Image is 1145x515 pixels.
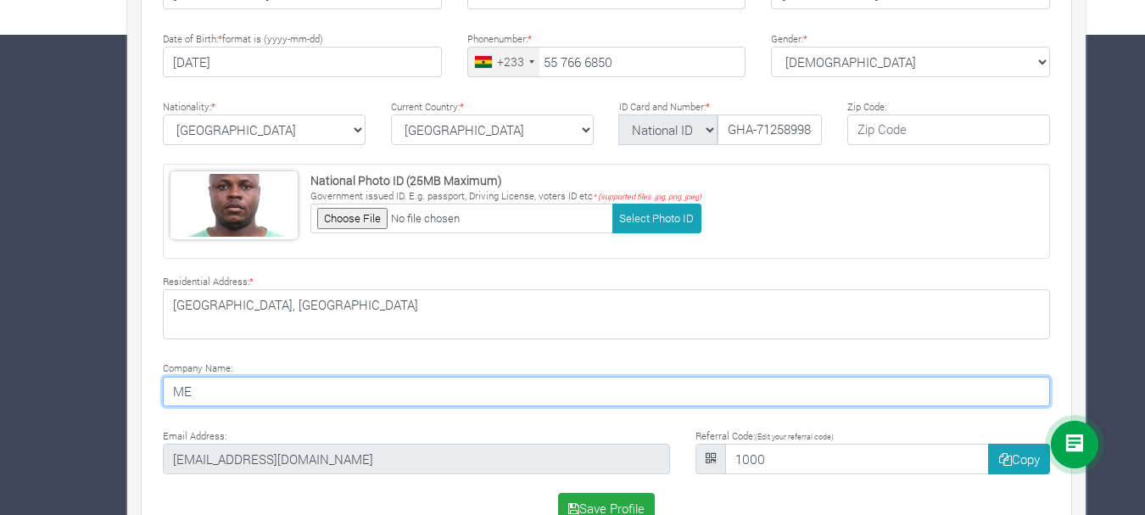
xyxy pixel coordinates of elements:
input: Company Name [163,377,1050,407]
input: Phone Number [467,47,746,77]
button: Copy [988,444,1050,474]
p: Government issued ID. E.g. passport, Driving License, voters ID etc [310,189,701,204]
input: ID Number [718,115,822,145]
input: Zip Code [847,115,1050,145]
label: Date of Birth: format is (yyyy-mm-dd) [163,32,323,47]
label: Phonenumber: [467,32,532,47]
label: Current Country: [391,100,464,115]
label: Residential Address: [163,275,254,289]
div: +233 [497,53,524,70]
label: Email Address: [163,429,226,444]
label: Company Name: [163,361,232,376]
button: Select Photo ID [612,204,701,233]
i: * (supported files .jpg, png, jpeg) [593,192,701,201]
strong: National Photo ID (25MB Maximum) [310,172,502,188]
label: Gender: [771,32,807,47]
label: Zip Code: [847,100,886,115]
label: Referral Code: [695,429,834,444]
small: (Edit your referral code) [755,432,834,441]
div: Ghana (Gaana): +233 [468,48,539,76]
label: ID Card and Number: [619,100,710,115]
input: Type Date of Birth (YYYY-MM-DD) [163,47,442,77]
textarea: [GEOGRAPHIC_DATA], [GEOGRAPHIC_DATA] [163,289,1050,339]
label: Nationality: [163,100,215,115]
